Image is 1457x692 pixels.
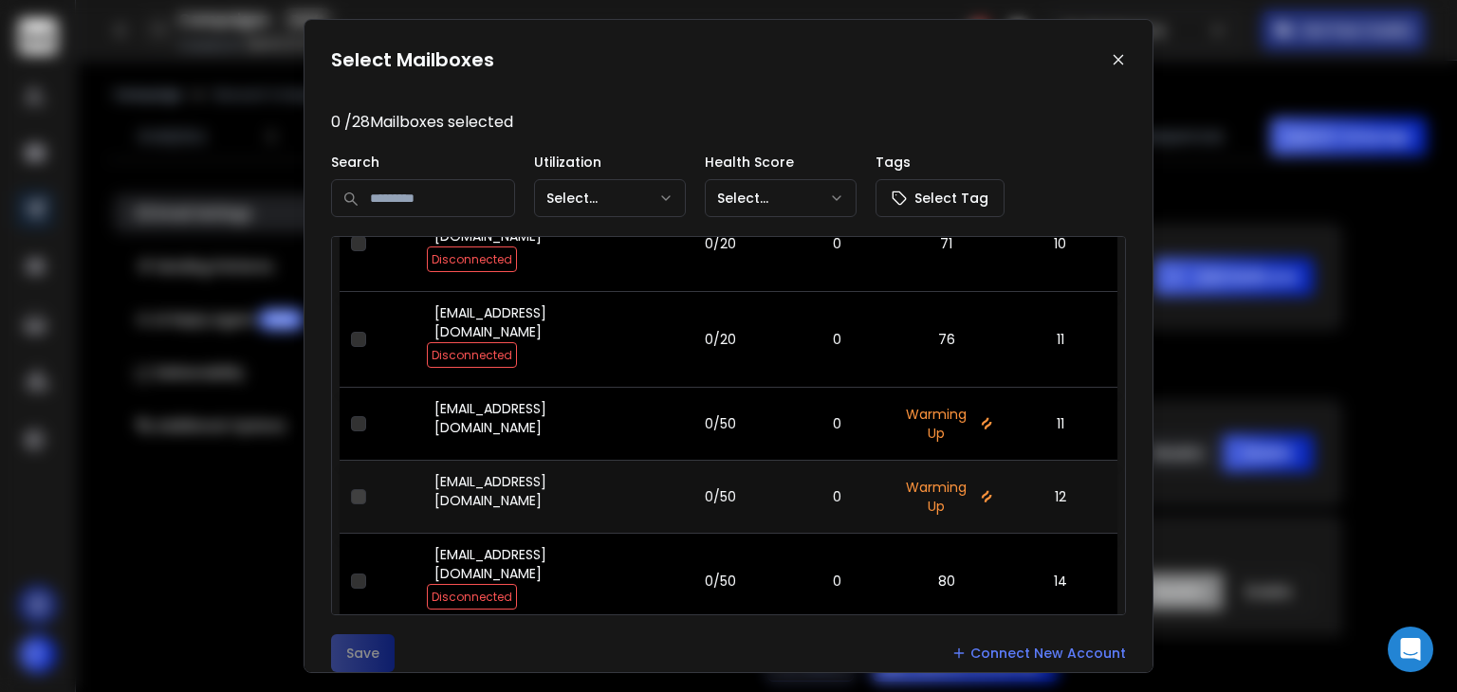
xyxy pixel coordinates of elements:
p: [EMAIL_ADDRESS][DOMAIN_NAME] [434,472,644,510]
p: Health Score [705,153,857,172]
td: 80 [889,533,1004,628]
td: 0/20 [655,291,785,387]
td: 14 [1004,533,1117,628]
p: [EMAIL_ADDRESS][DOMAIN_NAME] [434,399,644,437]
td: 11 [1004,387,1117,460]
td: 12 [1004,460,1117,533]
p: 0 / 28 Mailboxes selected [331,111,1126,134]
span: Disconnected [427,246,517,272]
td: 76 [889,291,1004,387]
p: Tags [876,153,1005,172]
td: 0/50 [655,460,785,533]
p: Warming Up [900,405,992,443]
td: 0/50 [655,533,785,628]
span: Disconnected [427,342,517,368]
h1: Select Mailboxes [331,46,494,73]
td: 71 [889,195,1004,291]
p: 0 [797,572,877,591]
p: 0 [797,330,877,349]
td: 0/20 [655,195,785,291]
a: Connect New Account [951,644,1126,663]
p: Warming Up [900,478,992,516]
div: Open Intercom Messenger [1388,627,1433,672]
p: Utilization [534,153,686,172]
td: 11 [1004,291,1117,387]
p: [EMAIL_ADDRESS][DOMAIN_NAME] [434,545,644,583]
td: 0/50 [655,387,785,460]
p: [EMAIL_ADDRESS][DOMAIN_NAME] [434,303,644,341]
button: Select Tag [876,179,1005,217]
button: Select... [705,179,857,217]
button: Select... [534,179,686,217]
span: Disconnected [427,584,517,610]
p: 0 [797,487,877,506]
p: Search [331,153,515,172]
p: 0 [797,414,877,433]
p: 0 [797,234,877,253]
td: 10 [1004,195,1117,291]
